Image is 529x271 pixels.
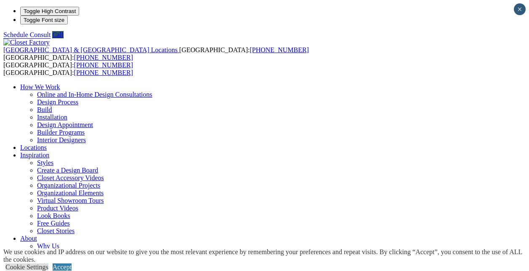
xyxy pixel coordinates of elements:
a: Accept [53,263,72,271]
button: Close [514,3,526,15]
div: We use cookies and IP address on our website to give you the most relevant experience by remember... [3,248,529,263]
a: Closet Accessory Videos [37,174,104,181]
a: Closet Stories [37,227,74,234]
span: [GEOGRAPHIC_DATA]: [GEOGRAPHIC_DATA]: [3,61,133,76]
a: Organizational Projects [37,182,100,189]
a: Call [52,31,64,38]
a: [GEOGRAPHIC_DATA] & [GEOGRAPHIC_DATA] Locations [3,46,179,53]
img: Closet Factory [3,39,50,46]
a: Virtual Showroom Tours [37,197,104,204]
a: Organizational Elements [37,189,104,197]
span: [GEOGRAPHIC_DATA] & [GEOGRAPHIC_DATA] Locations [3,46,178,53]
a: Interior Designers [37,136,86,143]
a: Schedule Consult [3,31,51,38]
a: Why Us [37,242,59,250]
a: Product Videos [37,205,78,212]
button: Toggle Font size [20,16,68,24]
a: Cookie Settings [5,263,48,271]
a: Installation [37,114,67,121]
a: About [20,235,37,242]
a: Free Guides [37,220,70,227]
a: [PHONE_NUMBER] [74,69,133,76]
a: How We Work [20,83,60,90]
a: Online and In-Home Design Consultations [37,91,152,98]
a: Design Process [37,98,78,106]
a: Look Books [37,212,70,219]
a: Create a Design Board [37,167,98,174]
a: [PHONE_NUMBER] [250,46,308,53]
a: Inspiration [20,151,49,159]
a: [PHONE_NUMBER] [74,54,133,61]
a: Build [37,106,52,113]
a: Styles [37,159,53,166]
span: Toggle High Contrast [24,8,76,14]
a: Locations [20,144,47,151]
button: Toggle High Contrast [20,7,79,16]
span: [GEOGRAPHIC_DATA]: [GEOGRAPHIC_DATA]: [3,46,309,61]
a: Design Appointment [37,121,93,128]
span: Toggle Font size [24,17,64,23]
a: [PHONE_NUMBER] [74,61,133,69]
a: Builder Programs [37,129,85,136]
